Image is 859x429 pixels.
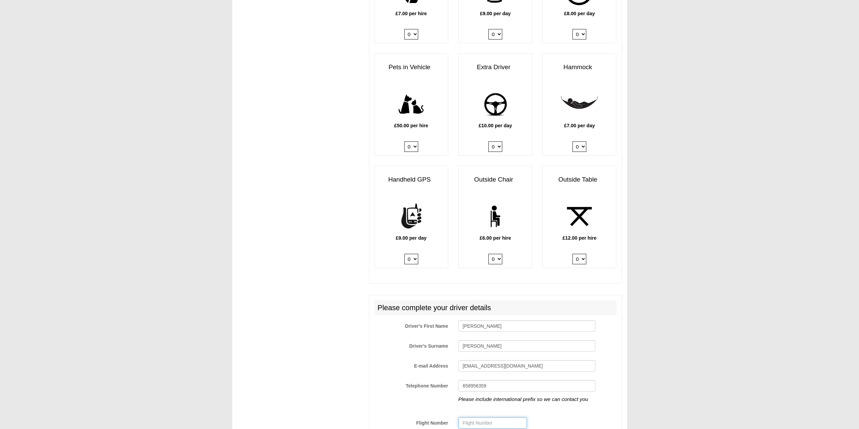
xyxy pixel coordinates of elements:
[369,380,453,389] label: Telephone Number
[458,340,595,352] input: Driver's Surname
[369,340,453,349] label: Driver's Surname
[561,198,598,235] img: table.png
[369,417,453,426] label: Flight Number
[543,173,616,187] h3: Outside Table
[562,235,596,241] b: £12.00 per hire
[375,173,448,187] h3: Handheld GPS
[394,123,428,128] b: £50.00 per hire
[369,320,453,329] label: Driver's First Name
[458,417,527,429] input: Flight Number
[458,380,595,392] input: Telephone Number
[564,123,595,128] b: £7.00 per day
[374,300,617,315] h2: Please complete your driver details
[369,360,453,369] label: E-mail Address
[561,86,598,123] img: hammock.png
[479,123,512,128] b: £10.00 per day
[459,60,532,74] h3: Extra Driver
[375,60,448,74] h3: Pets in Vehicle
[564,11,595,16] b: £8.00 per day
[458,320,595,332] input: Driver's First Name
[458,396,588,402] i: Please include international prefix so we can contact you
[477,86,514,123] img: add-driver.png
[480,11,511,16] b: £9.00 per day
[543,60,616,74] h3: Hammock
[458,360,595,372] input: E-mail Address
[480,235,511,241] b: £6.00 per hire
[396,235,427,241] b: £9.00 per day
[393,86,430,123] img: pets.png
[477,198,514,235] img: chair.png
[459,173,532,187] h3: Outside Chair
[396,11,427,16] b: £7.00 per hire
[393,198,430,235] img: handheld-gps.png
